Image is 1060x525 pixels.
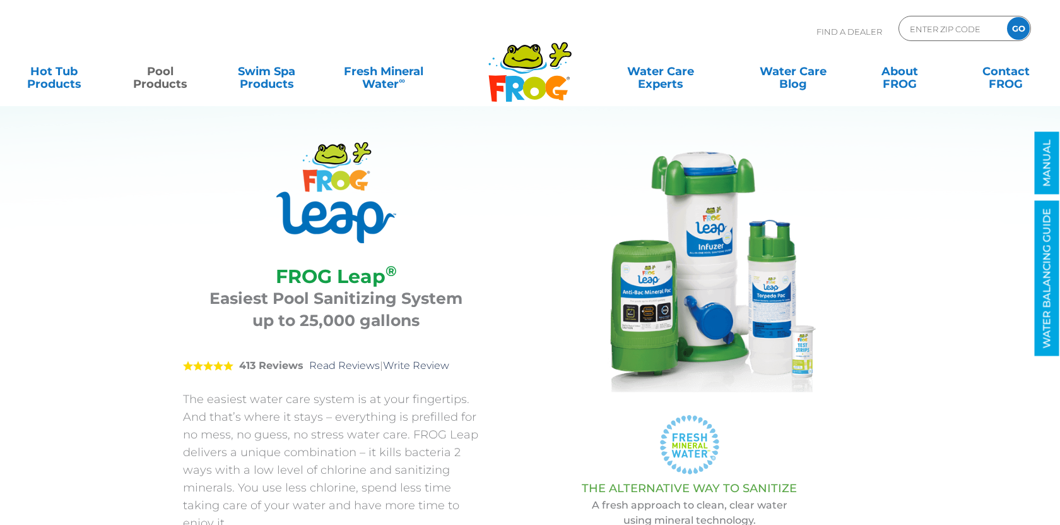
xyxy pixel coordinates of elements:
[1035,201,1059,356] a: WATER BALANCING GUIDE
[521,482,858,495] h3: THE ALTERNATIVE WAY TO SANITIZE
[183,341,489,390] div: |
[276,142,396,243] img: Product Logo
[481,25,579,102] img: Frog Products Logo
[119,59,202,84] a: PoolProducts
[1007,17,1030,40] input: GO
[858,59,941,84] a: AboutFROG
[199,265,473,287] h2: FROG Leap
[183,361,233,371] span: 5
[1035,132,1059,195] a: MANUAL
[563,142,816,395] img: FROG LEAP® Complete System
[399,75,405,85] sup: ∞
[199,287,473,332] h3: Easiest Pool Sanitizing System up to 25,000 gallons
[751,59,834,84] a: Water CareBlog
[225,59,308,84] a: Swim SpaProducts
[309,359,380,371] a: Read Reviews
[383,359,449,371] a: Write Review
[965,59,1047,84] a: ContactFROG
[239,359,303,371] strong: 413 Reviews
[386,262,397,280] sup: ®
[332,59,435,84] a: Fresh MineralWater∞
[13,59,95,84] a: Hot TubProducts
[816,16,882,47] p: Find A Dealer
[594,59,728,84] a: Water CareExperts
